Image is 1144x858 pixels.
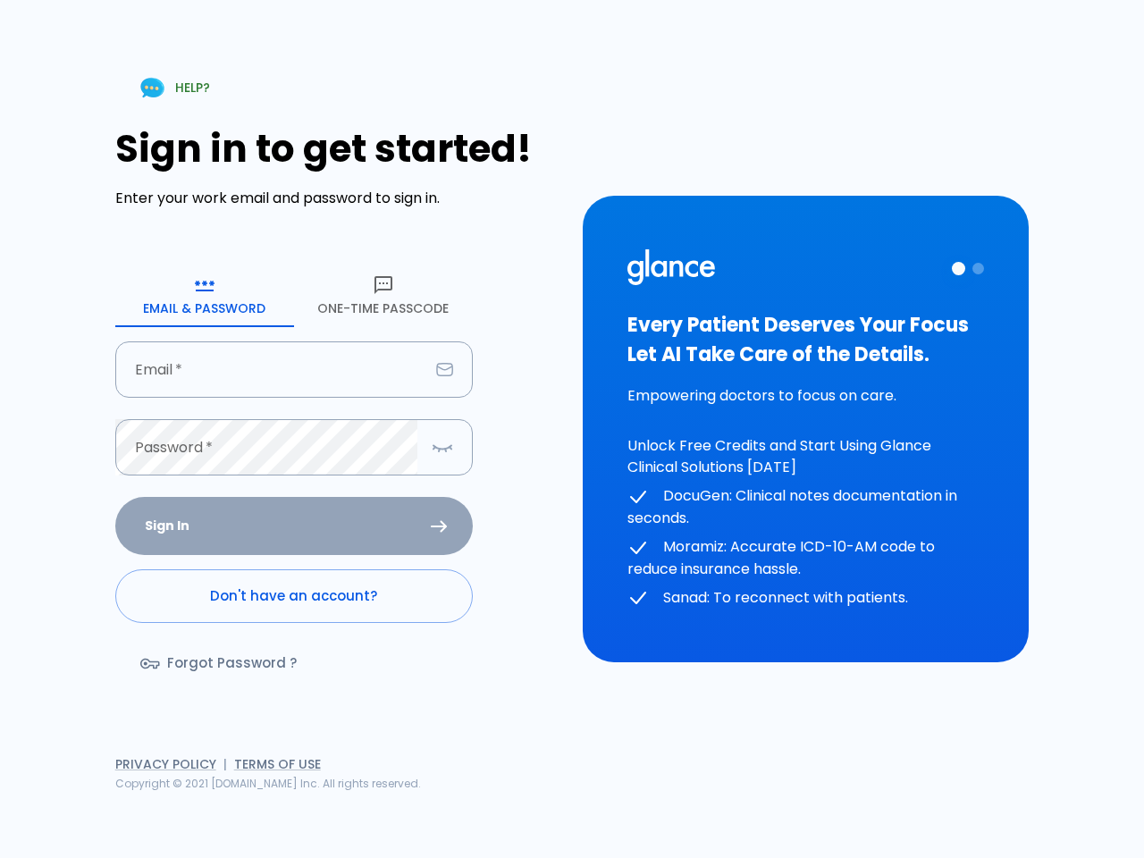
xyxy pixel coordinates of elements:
button: One-Time Passcode [294,263,473,327]
span: | [223,755,227,773]
p: Empowering doctors to focus on care. [627,385,984,407]
button: Email & Password [115,263,294,327]
input: dr.ahmed@clinic.com [115,341,429,398]
a: Don't have an account? [115,569,473,623]
a: Forgot Password ? [115,637,325,689]
a: HELP? [115,65,231,111]
p: Unlock Free Credits and Start Using Glance Clinical Solutions [DATE] [627,435,984,478]
h3: Every Patient Deserves Your Focus Let AI Take Care of the Details. [627,310,984,369]
img: Chat Support [137,72,168,104]
a: Privacy Policy [115,755,216,773]
a: Terms of Use [234,755,321,773]
p: Enter your work email and password to sign in. [115,188,561,209]
p: Moramiz: Accurate ICD-10-AM code to reduce insurance hassle. [627,536,984,580]
p: DocuGen: Clinical notes documentation in seconds. [627,485,984,529]
h1: Sign in to get started! [115,127,561,171]
span: Copyright © 2021 [DOMAIN_NAME] Inc. All rights reserved. [115,776,421,791]
p: Sanad: To reconnect with patients. [627,587,984,610]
